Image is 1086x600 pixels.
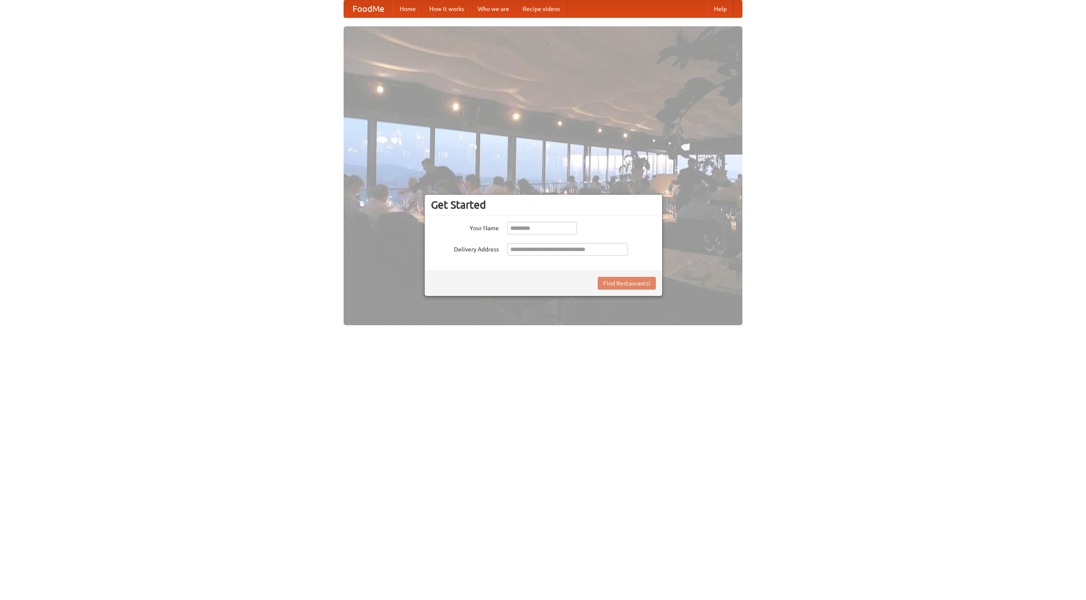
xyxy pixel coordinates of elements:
a: Home [393,0,423,17]
label: Your Name [431,222,499,232]
a: Help [707,0,733,17]
a: How it works [423,0,471,17]
button: Find Restaurants! [598,277,656,290]
label: Delivery Address [431,243,499,254]
a: Who we are [471,0,516,17]
a: FoodMe [344,0,393,17]
h3: Get Started [431,198,656,211]
a: Recipe videos [516,0,567,17]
